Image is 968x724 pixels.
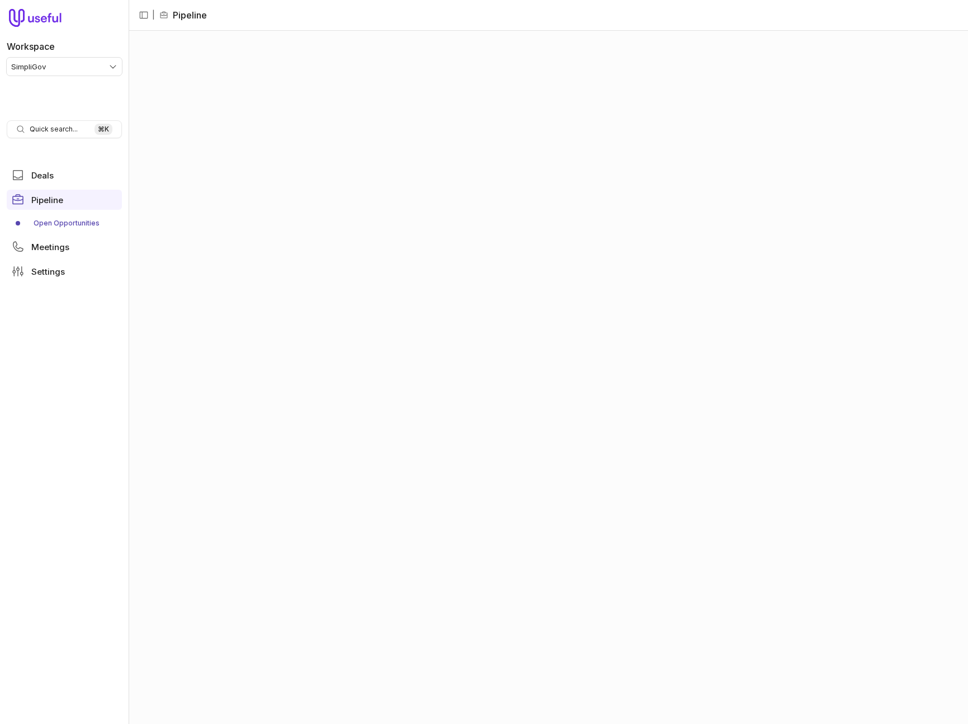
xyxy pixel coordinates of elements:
[31,171,54,180] span: Deals
[7,237,122,257] a: Meetings
[7,40,55,53] label: Workspace
[7,214,122,232] div: Pipeline submenu
[7,165,122,185] a: Deals
[31,243,69,251] span: Meetings
[30,125,78,134] span: Quick search...
[95,124,112,135] kbd: ⌘ K
[7,261,122,281] a: Settings
[31,196,63,204] span: Pipeline
[135,7,152,23] button: Collapse sidebar
[7,214,122,232] a: Open Opportunities
[152,8,155,22] span: |
[7,190,122,210] a: Pipeline
[159,8,207,22] li: Pipeline
[31,267,65,276] span: Settings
